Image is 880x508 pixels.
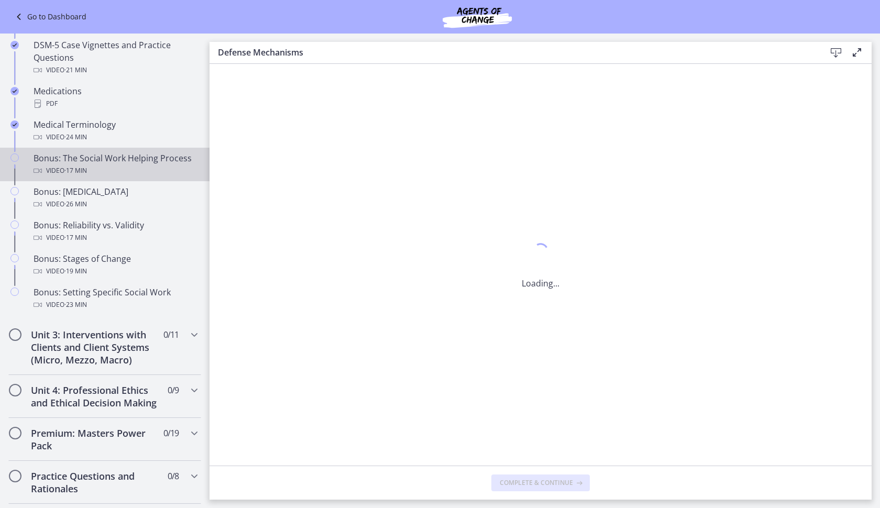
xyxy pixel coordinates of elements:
[34,164,197,177] div: Video
[31,328,159,366] h2: Unit 3: Interventions with Clients and Client Systems (Micro, Mezzo, Macro)
[522,240,559,264] div: 1
[31,384,159,409] h2: Unit 4: Professional Ethics and Ethical Decision Making
[34,185,197,211] div: Bonus: [MEDICAL_DATA]
[64,64,87,76] span: · 21 min
[10,120,19,129] i: Completed
[414,4,540,29] img: Agents of Change
[10,87,19,95] i: Completed
[500,479,573,487] span: Complete & continue
[31,427,159,452] h2: Premium: Masters Power Pack
[34,131,197,143] div: Video
[64,198,87,211] span: · 26 min
[34,198,197,211] div: Video
[163,328,179,341] span: 0 / 11
[163,427,179,439] span: 0 / 19
[34,39,197,76] div: DSM-5 Case Vignettes and Practice Questions
[168,470,179,482] span: 0 / 8
[34,219,197,244] div: Bonus: Reliability vs. Validity
[522,277,559,290] p: Loading...
[34,97,197,110] div: PDF
[34,265,197,278] div: Video
[64,231,87,244] span: · 17 min
[13,10,86,23] a: Go to Dashboard
[34,64,197,76] div: Video
[218,46,809,59] h3: Defense Mechanisms
[491,474,590,491] button: Complete & continue
[64,164,87,177] span: · 17 min
[10,41,19,49] i: Completed
[64,299,87,311] span: · 23 min
[34,231,197,244] div: Video
[34,85,197,110] div: Medications
[64,265,87,278] span: · 19 min
[34,152,197,177] div: Bonus: The Social Work Helping Process
[168,384,179,396] span: 0 / 9
[34,252,197,278] div: Bonus: Stages of Change
[34,118,197,143] div: Medical Terminology
[64,131,87,143] span: · 24 min
[31,470,159,495] h2: Practice Questions and Rationales
[34,299,197,311] div: Video
[34,286,197,311] div: Bonus: Setting Specific Social Work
